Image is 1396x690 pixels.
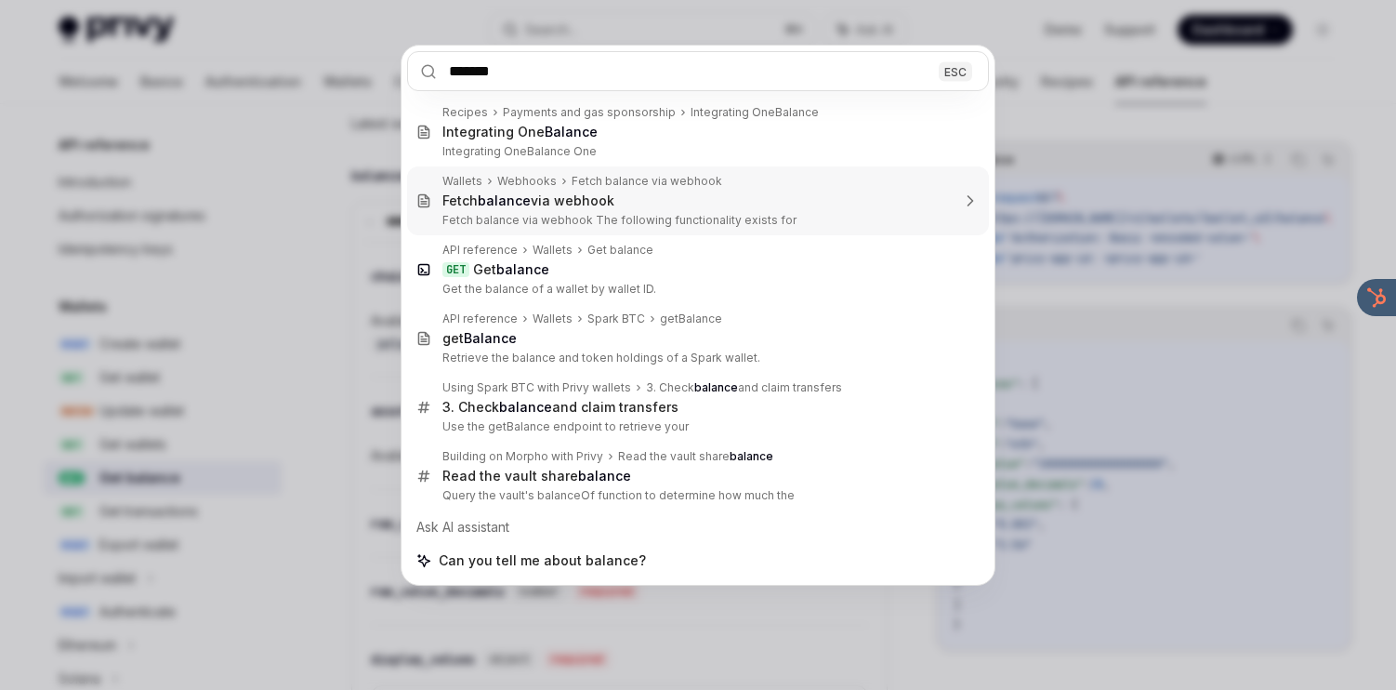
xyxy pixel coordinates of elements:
[503,105,676,120] div: Payments and gas sponsorship
[533,312,573,326] div: Wallets
[660,312,722,326] div: getBalance
[730,449,773,463] b: balance
[533,243,573,258] div: Wallets
[442,351,950,365] p: Retrieve the balance and token holdings of a Spark wallet.
[442,312,518,326] div: API reference
[442,399,678,416] div: 3. Check and claim transfers
[442,243,518,258] div: API reference
[496,261,549,277] b: balance
[464,330,517,346] b: Balance
[442,262,469,277] div: GET
[442,449,603,464] div: Building on Morpho with Privy
[497,174,557,189] div: Webhooks
[442,380,631,395] div: Using Spark BTC with Privy wallets
[618,449,773,464] div: Read the vault share
[442,488,950,503] p: Query the vault's balanceOf function to determine how much the
[473,261,549,278] div: Get
[442,174,482,189] div: Wallets
[442,105,488,120] div: Recipes
[587,243,653,258] div: Get balance
[442,419,950,434] p: Use the getBalance endpoint to retrieve your
[439,551,646,570] span: Can you tell me about balance?
[442,282,950,297] p: Get the balance of a wallet by wallet ID.
[442,468,631,484] div: Read the vault share
[646,380,842,395] div: 3. Check and claim transfers
[694,380,738,394] b: balance
[442,213,950,228] p: Fetch balance via webhook The following functionality exists for
[691,105,819,120] div: Integrating OneBalance
[442,144,950,159] p: Integrating OneBalance One
[442,192,614,209] div: Fetch via webhook
[442,124,598,140] div: Integrating One
[572,174,722,189] div: Fetch balance via webhook
[578,468,631,484] b: balance
[499,399,552,415] b: balance
[939,61,972,81] div: ESC
[478,192,531,208] b: balance
[407,511,989,544] div: Ask AI assistant
[442,330,517,347] div: get
[545,124,598,139] b: Balance
[587,312,645,326] div: Spark BTC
